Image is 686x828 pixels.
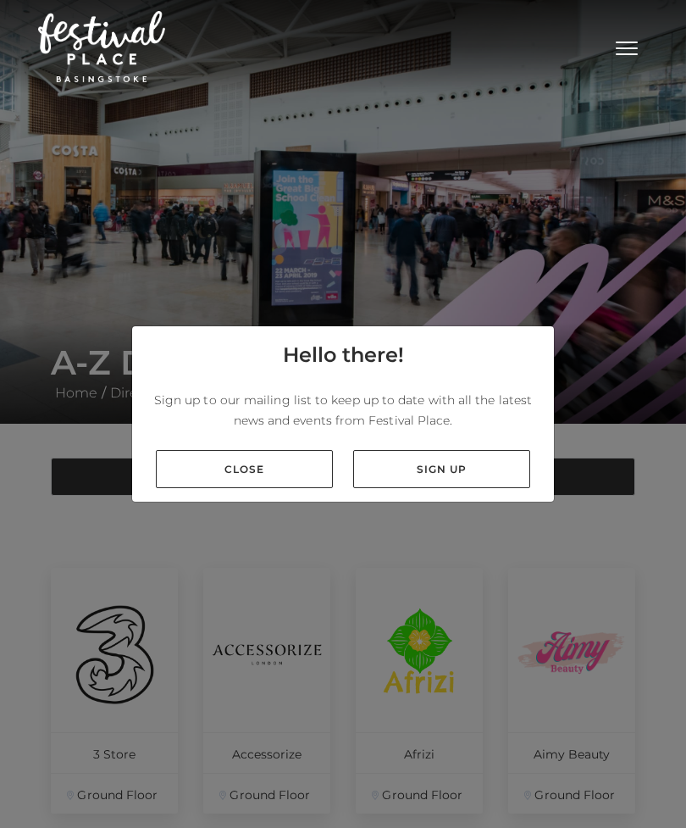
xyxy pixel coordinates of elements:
img: Festival Place Logo [38,11,165,82]
a: Close [156,450,333,488]
a: Sign up [353,450,530,488]
button: Toggle navigation [606,34,648,58]
p: Sign up to our mailing list to keep up to date with all the latest news and events from Festival ... [146,390,540,431]
h4: Hello there! [283,340,404,370]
